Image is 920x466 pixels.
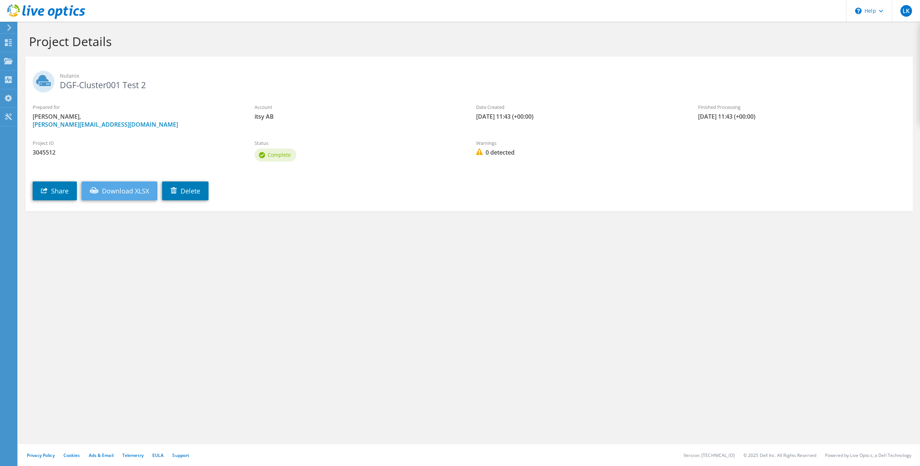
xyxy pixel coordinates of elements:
[172,452,189,458] a: Support
[33,113,240,128] span: [PERSON_NAME],
[33,120,178,128] a: [PERSON_NAME][EMAIL_ADDRESS][DOMAIN_NAME]
[698,113,905,120] span: [DATE] 11:43 (+00:00)
[33,139,240,147] label: Project ID
[825,452,911,458] li: Powered by Live Optics, a Dell Technology
[855,8,862,14] svg: \n
[152,452,164,458] a: EULA
[27,452,55,458] a: Privacy Policy
[33,148,240,156] span: 3045512
[476,139,684,147] label: Warnings
[684,452,735,458] li: Version: [TECHNICAL_ID]
[82,181,157,200] a: Download XLSX
[60,72,905,80] span: Nutanix
[122,452,144,458] a: Telemetry
[33,181,77,200] a: Share
[63,452,80,458] a: Cookies
[743,452,816,458] li: © 2025 Dell Inc. All Rights Reserved
[255,103,462,111] label: Account
[162,181,209,200] a: Delete
[900,5,912,17] span: LK
[255,139,462,147] label: Status
[29,34,905,49] h1: Project Details
[476,148,684,156] span: 0 detected
[698,103,905,111] label: Finished Processing
[476,113,684,120] span: [DATE] 11:43 (+00:00)
[89,452,114,458] a: Ads & Email
[33,71,905,89] h2: DGF-Cluster001 Test 2
[268,151,291,158] span: Complete
[33,103,240,111] label: Prepared for
[255,113,462,120] span: itsy AB
[476,103,684,111] label: Date Created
